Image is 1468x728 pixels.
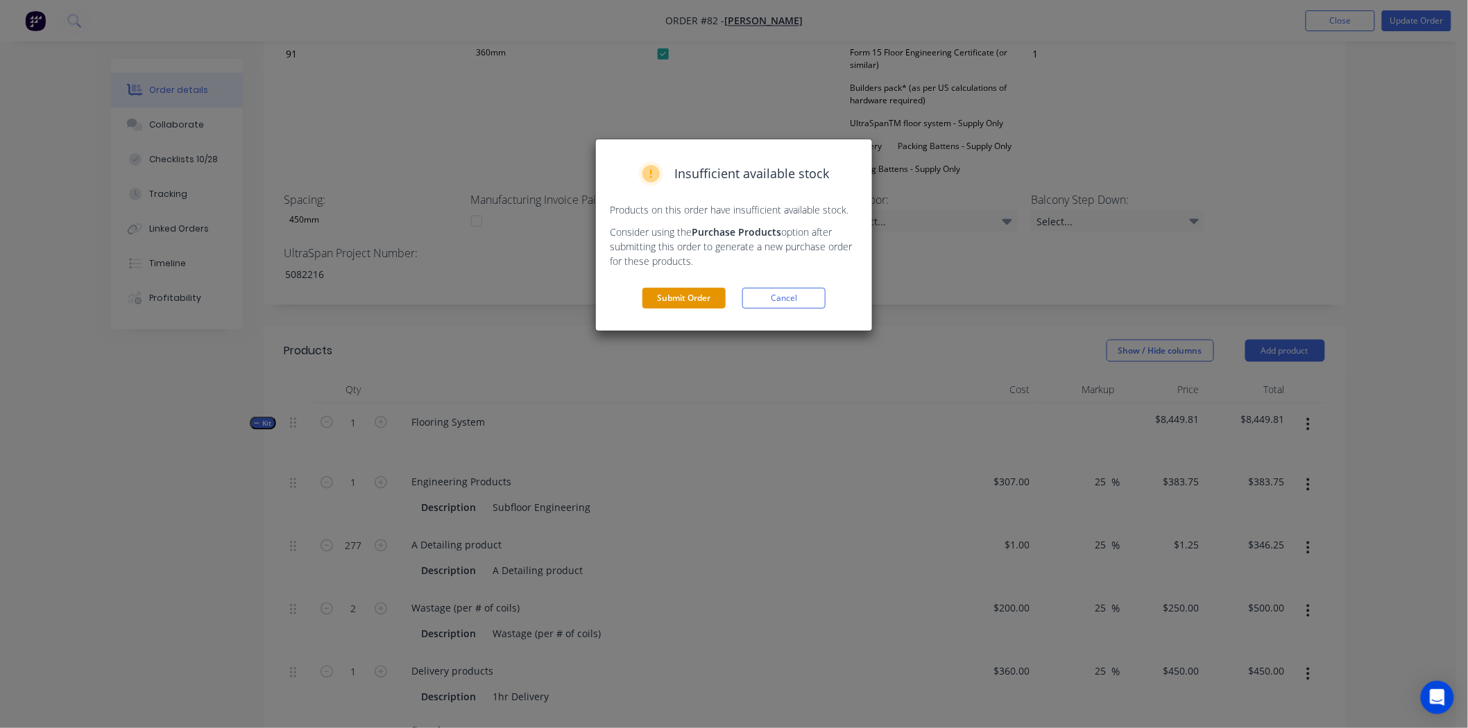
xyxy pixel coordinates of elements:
button: Cancel [742,288,826,309]
p: Products on this order have insufficient available stock. [610,202,858,217]
strong: Purchase Products [692,225,781,239]
div: Open Intercom Messenger [1421,681,1454,714]
button: Submit Order [642,288,726,309]
span: Insufficient available stock [674,164,829,183]
p: Consider using the option after submitting this order to generate a new purchase order for these ... [610,225,858,268]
